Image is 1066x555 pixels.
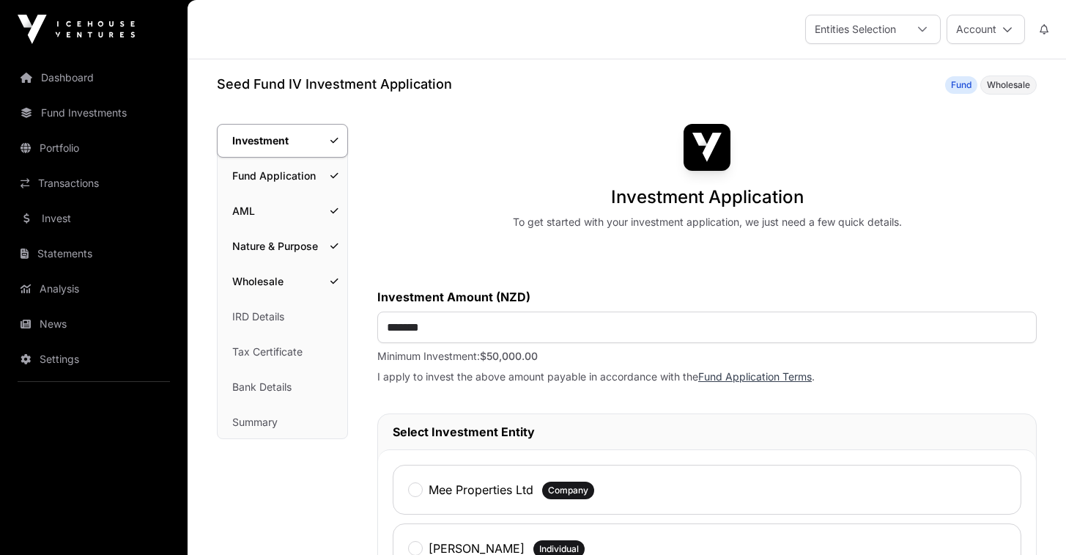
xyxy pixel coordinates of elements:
a: Investment [217,124,348,158]
a: Dashboard [12,62,176,94]
a: Invest [12,202,176,235]
label: Mee Properties Ltd [429,481,533,499]
h2: Select Investment Entity [393,423,1021,441]
a: Wholesale [218,265,347,298]
a: Nature & Purpose [218,230,347,262]
a: Fund Application [218,160,347,192]
span: Individual [539,543,579,555]
a: Bank Details [218,371,347,403]
a: Settings [12,343,176,375]
label: Investment Amount (NZD) [377,288,1037,306]
span: $50,000.00 [480,350,538,362]
p: Minimum Investment: [377,349,1037,364]
span: Wholesale [987,79,1030,91]
p: I apply to invest the above amount payable in accordance with the . [377,370,1037,384]
span: Company [548,485,588,496]
span: Fund [951,79,971,91]
a: Fund Application Terms [698,370,812,383]
button: Account [947,15,1025,44]
a: IRD Details [218,301,347,333]
a: News [12,308,176,340]
a: Tax Certificate [218,336,347,368]
h1: Seed Fund IV Investment Application [217,74,452,95]
a: Statements [12,238,176,270]
div: To get started with your investment application, we just need a few quick details. [513,215,902,229]
a: Summary [218,406,347,438]
img: Icehouse Ventures Logo [18,15,135,44]
a: Fund Investments [12,97,176,129]
iframe: Chat Widget [993,485,1066,555]
div: Entities Selection [806,15,905,43]
a: Portfolio [12,132,176,164]
h1: Investment Application [611,185,804,209]
a: AML [218,195,347,227]
a: Transactions [12,167,176,199]
a: Analysis [12,273,176,305]
img: Seed Fund IV [684,124,730,171]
